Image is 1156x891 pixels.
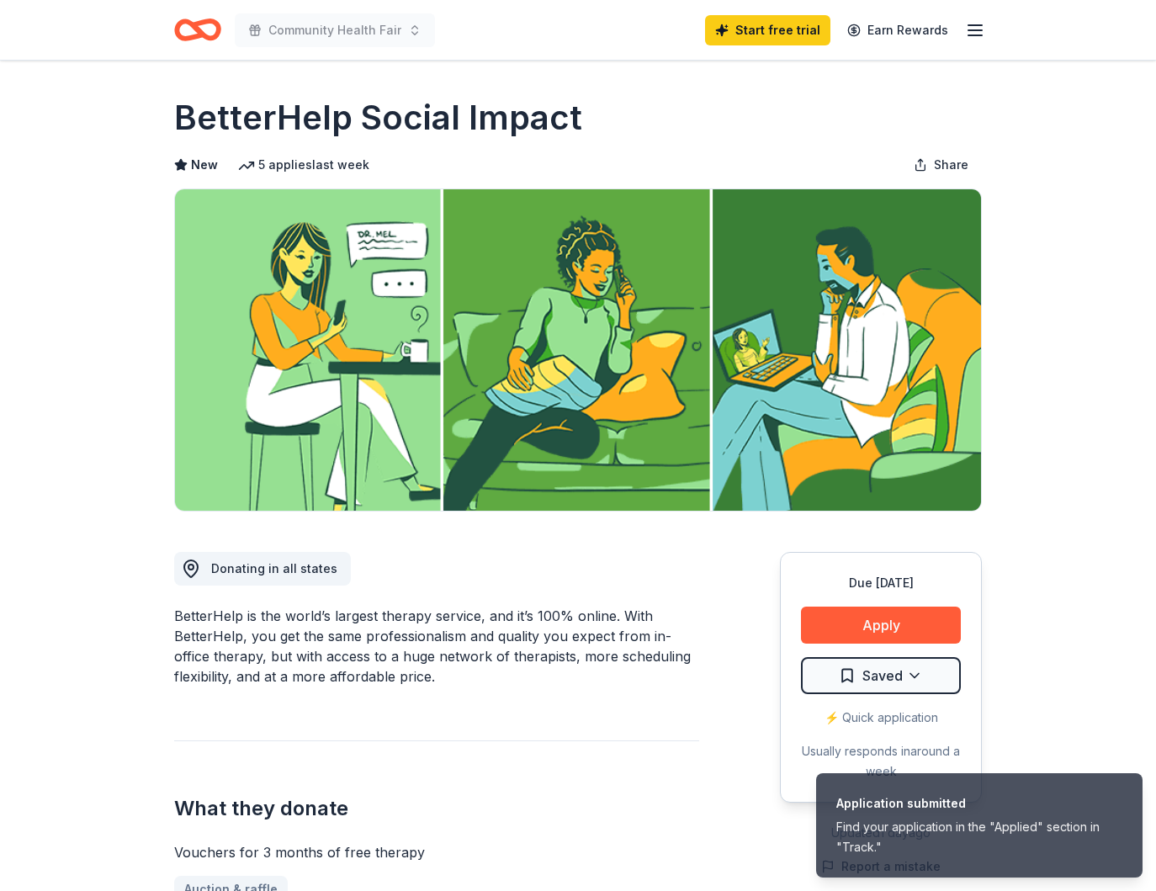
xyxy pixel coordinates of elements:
[801,607,961,644] button: Apply
[174,842,699,862] div: Vouchers for 3 months of free therapy
[837,15,958,45] a: Earn Rewards
[174,795,699,822] h2: What they donate
[801,708,961,728] div: ⚡️ Quick application
[268,20,401,40] span: Community Health Fair
[174,606,699,687] div: BetterHelp is the world’s largest therapy service, and it’s 100% online. With BetterHelp, you get...
[235,13,435,47] button: Community Health Fair
[836,793,1122,814] div: Application submitted
[175,189,981,511] img: Image for BetterHelp Social Impact
[174,10,221,50] a: Home
[238,155,369,175] div: 5 applies last week
[801,573,961,593] div: Due [DATE]
[174,94,582,141] h1: BetterHelp Social Impact
[211,561,337,575] span: Donating in all states
[836,817,1122,857] div: Find your application in the "Applied" section in "Track."
[191,155,218,175] span: New
[705,15,830,45] a: Start free trial
[900,148,982,182] button: Share
[801,657,961,694] button: Saved
[934,155,968,175] span: Share
[862,665,903,687] span: Saved
[780,823,982,843] div: Updated 1 day ago
[801,741,961,782] div: Usually responds in around a week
